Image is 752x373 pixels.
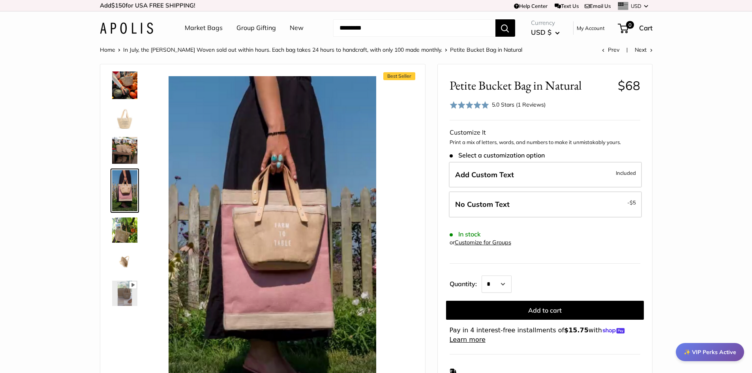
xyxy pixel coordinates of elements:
span: Select a customization option [450,152,545,159]
div: ✨ VIP Perks Active [676,343,744,361]
span: 0 [626,21,634,29]
div: or [450,237,511,248]
button: Search [495,19,515,37]
a: 0 Cart [619,22,653,34]
img: Petite Bucket Bag in Natural [112,217,137,243]
img: Petite Bucket Bag in Natural [112,281,137,306]
img: Apolis [100,22,153,34]
a: Customize for Groups [455,239,511,246]
span: $5 [630,199,636,206]
span: Petite Bucket Bag in Natural [450,78,612,93]
label: Quantity: [450,273,482,293]
div: 5.0 Stars (1 Reviews) [450,99,546,111]
a: My Account [577,23,605,33]
span: Currency [531,17,560,28]
img: Petite Bucket Bag in Natural [112,65,137,99]
span: USD [631,3,641,9]
a: Petite Bucket Bag in Natural [111,279,139,307]
span: Best Seller [383,72,415,80]
button: USD $ [531,26,560,39]
img: Petite Bucket Bag in Natural [112,249,137,274]
a: Petite Bucket Bag in Natural [111,169,139,212]
a: Email Us [585,3,611,9]
img: Petite Bucket Bag in Natural [112,105,137,131]
span: USD $ [531,28,551,36]
a: Next [635,46,653,53]
a: Petite Bucket Bag in Natural [111,247,139,276]
label: Add Custom Text [449,162,642,188]
a: Home [100,46,115,53]
a: Petite Bucket Bag in Natural [111,104,139,132]
span: - [627,198,636,207]
span: In stock [450,231,481,238]
span: No Custom Text [455,200,510,209]
div: Customize It [450,127,640,139]
a: Petite Bucket Bag in Natural [111,64,139,101]
a: Text Us [555,3,579,9]
a: Group Gifting [236,22,276,34]
img: Petite Bucket Bag in Natural [112,170,137,211]
img: Petite Bucket Bag in Natural [112,137,137,164]
span: Add Custom Text [455,170,514,179]
span: $68 [618,78,640,93]
span: Included [616,168,636,178]
div: 5.0 Stars (1 Reviews) [492,100,546,109]
p: Print a mix of letters, words, and numbers to make it unmistakably yours. [450,139,640,146]
a: Petite Bucket Bag in Natural [111,135,139,165]
span: Cart [639,24,653,32]
a: Petite Bucket Bag in Natural [111,216,139,244]
span: $150 [111,2,126,9]
label: Leave Blank [449,191,642,217]
input: Search... [333,19,495,37]
nav: Breadcrumb [100,45,522,55]
a: In July, the [PERSON_NAME] Woven sold out within hours. Each bag takes 24 hours to handcraft, wit... [123,46,442,53]
a: Prev [602,46,619,53]
button: Add to cart [446,301,644,320]
a: New [290,22,304,34]
a: Help Center [514,3,548,9]
span: Petite Bucket Bag in Natural [450,46,522,53]
a: Market Bags [185,22,223,34]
